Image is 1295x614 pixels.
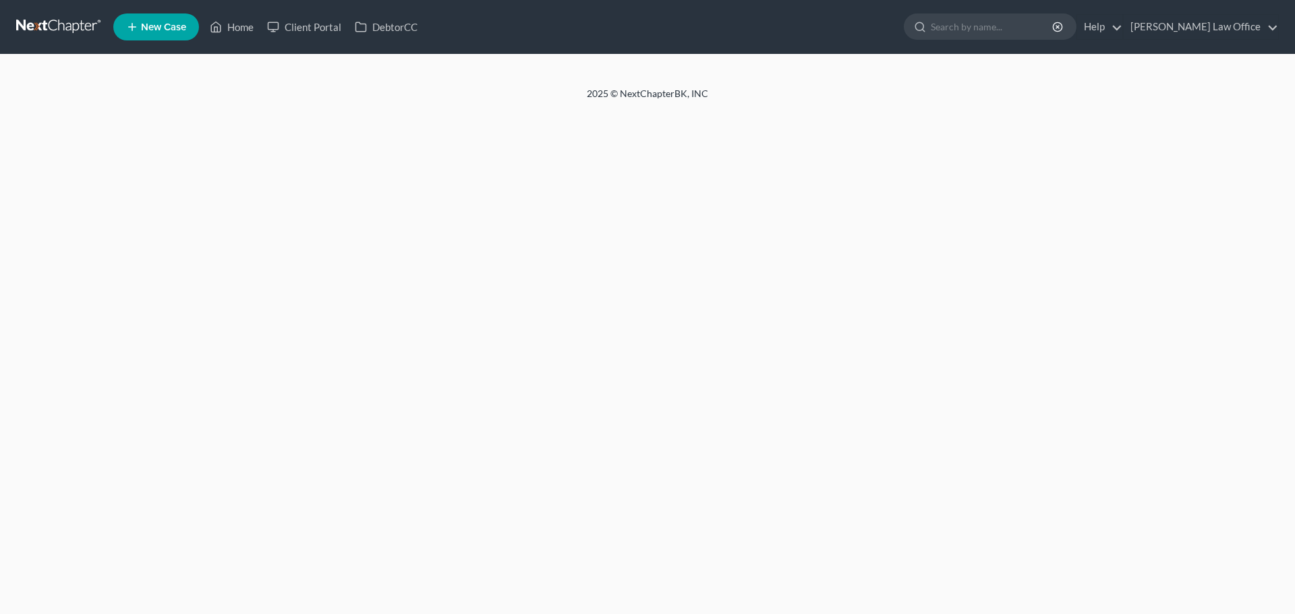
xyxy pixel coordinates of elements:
input: Search by name... [931,14,1054,39]
a: Home [203,15,260,39]
a: Client Portal [260,15,348,39]
a: [PERSON_NAME] Law Office [1124,15,1278,39]
span: New Case [141,22,186,32]
a: DebtorCC [348,15,424,39]
div: 2025 © NextChapterBK, INC [263,87,1032,111]
a: Help [1077,15,1122,39]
